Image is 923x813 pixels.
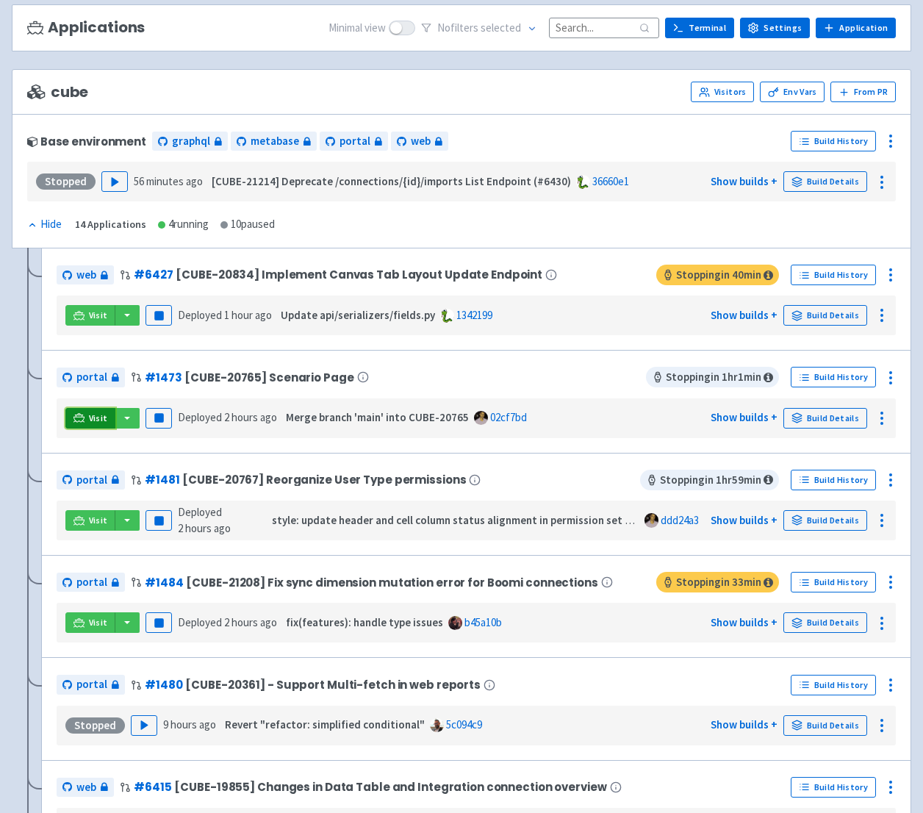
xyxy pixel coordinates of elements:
[464,615,502,629] a: b45a10b
[76,267,96,284] span: web
[57,675,125,695] a: portal
[76,676,107,693] span: portal
[391,132,448,151] a: web
[783,408,867,429] a: Build Details
[182,473,466,486] span: [CUBE-20767] Reorganize User Type permissions
[57,368,125,387] a: portal
[251,133,299,150] span: metabase
[145,575,183,590] a: #1484
[57,778,114,798] a: web
[231,132,317,151] a: metabase
[791,470,876,490] a: Build History
[224,410,277,424] time: 2 hours ago
[783,715,867,736] a: Build Details
[791,367,876,387] a: Build History
[57,265,114,285] a: web
[145,472,179,487] a: #1481
[152,132,228,151] a: graphql
[711,174,777,188] a: Show builds +
[65,510,115,531] a: Visit
[65,408,115,429] a: Visit
[740,18,810,38] a: Settings
[665,18,734,38] a: Terminal
[76,369,107,386] span: portal
[176,268,542,281] span: [CUBE-20834] Implement Canvas Tab Layout Update Endpoint
[134,779,171,795] a: #6415
[446,717,482,731] a: 5c094c9
[178,615,277,629] span: Deployed
[76,472,107,489] span: portal
[320,132,388,151] a: portal
[146,408,172,429] button: Pause
[286,615,443,629] strong: fix(features): handle type issues
[163,717,216,731] time: 9 hours ago
[89,412,108,424] span: Visit
[146,510,172,531] button: Pause
[76,779,96,796] span: web
[481,21,521,35] span: selected
[27,135,146,148] div: Base environment
[178,308,272,322] span: Deployed
[549,18,659,37] input: Search...
[212,174,571,188] strong: [CUBE-21214] Deprecate /connections/{id}/imports List Endpoint (#6430)
[816,18,896,38] a: Application
[174,781,606,793] span: [CUBE-19855] Changes in Data Table and Integration connection overview
[89,309,108,321] span: Visit
[184,371,353,384] span: [CUBE-20765] Scenario Page
[791,265,876,285] a: Build History
[146,612,172,633] button: Pause
[224,308,272,322] time: 1 hour ago
[640,470,779,490] span: Stopping in 1 hr 59 min
[145,370,182,385] a: #1473
[57,573,125,592] a: portal
[711,717,777,731] a: Show builds +
[691,82,754,102] a: Visitors
[224,615,277,629] time: 2 hours ago
[27,216,63,233] button: Hide
[328,20,386,37] span: Minimal view
[656,265,779,285] span: Stopping in 40 min
[760,82,825,102] a: Env Vars
[178,521,231,535] time: 2 hours ago
[65,717,125,734] div: Stopped
[89,515,108,526] span: Visit
[145,677,182,692] a: #1480
[411,133,431,150] span: web
[791,572,876,592] a: Build History
[146,305,172,326] button: Pause
[75,216,146,233] div: 14 Applications
[186,576,597,589] span: [CUBE-21208] Fix sync dimension mutation error for Boomi connections
[437,20,521,37] span: No filter s
[178,505,231,536] span: Deployed
[134,267,173,282] a: #6427
[791,131,876,151] a: Build History
[65,612,115,633] a: Visit
[27,19,145,36] h3: Applications
[286,410,469,424] strong: Merge branch 'main' into CUBE-20765
[490,410,527,424] a: 02cf7bd
[783,305,867,326] a: Build Details
[711,615,777,629] a: Show builds +
[281,308,435,322] strong: Update api/serializers/fields.py
[661,513,699,527] a: ddd24a3
[220,216,275,233] div: 10 paused
[89,617,108,628] span: Visit
[592,174,629,188] a: 36660e1
[185,678,481,691] span: [CUBE-20361] - Support Multi-fetch in web reports
[646,367,779,387] span: Stopping in 1 hr 1 min
[791,675,876,695] a: Build History
[783,612,867,633] a: Build Details
[158,216,209,233] div: 4 running
[65,305,115,326] a: Visit
[340,133,370,150] span: portal
[711,513,777,527] a: Show builds +
[178,410,277,424] span: Deployed
[656,572,779,592] span: Stopping in 33 min
[711,308,777,322] a: Show builds +
[791,777,876,798] a: Build History
[711,410,777,424] a: Show builds +
[225,717,425,731] strong: Revert "refactor: simplified conditional"
[27,216,62,233] div: Hide
[783,510,867,531] a: Build Details
[830,82,896,102] button: From PR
